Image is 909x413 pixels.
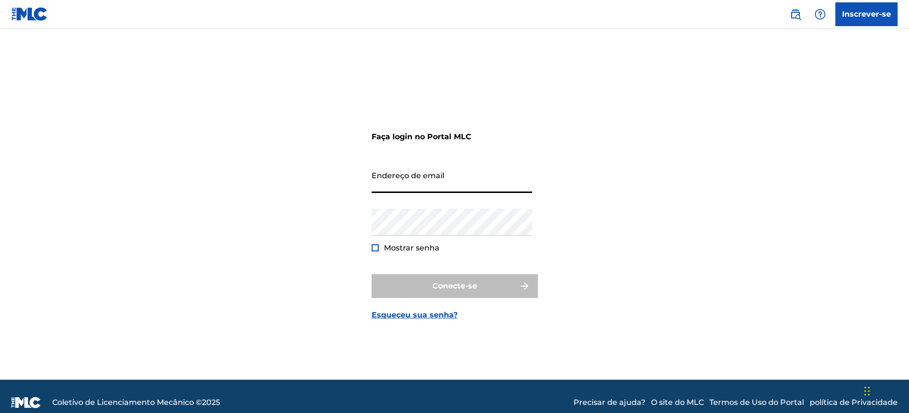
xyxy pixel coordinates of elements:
[810,398,898,407] font: política de Privacidade
[384,243,440,252] font: Mostrar senha
[709,397,804,408] a: Termos de Uso do Portal
[811,5,830,24] div: Ajuda
[810,397,898,408] a: política de Privacidade
[861,367,909,413] iframe: Widget de bate-papo
[814,9,826,20] img: ajuda
[372,309,458,321] a: Esqueceu sua senha?
[574,397,645,408] a: Precisar de ajuda?
[372,132,471,141] font: Faça login no Portal MLC
[835,2,898,26] a: Inscrever-se
[651,398,704,407] font: O site do MLC
[790,9,801,20] img: procurar
[202,398,220,407] font: 2025
[709,398,804,407] font: Termos de Uso do Portal
[52,398,202,407] font: Coletivo de Licenciamento Mecânico ©
[574,398,645,407] font: Precisar de ajuda?
[11,397,41,408] img: logotipo
[864,377,870,405] div: Arrastar
[11,7,48,21] img: Logotipo da MLC
[786,5,805,24] a: Pesquisa pública
[372,310,458,319] font: Esqueceu sua senha?
[651,397,704,408] a: O site do MLC
[842,10,891,19] font: Inscrever-se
